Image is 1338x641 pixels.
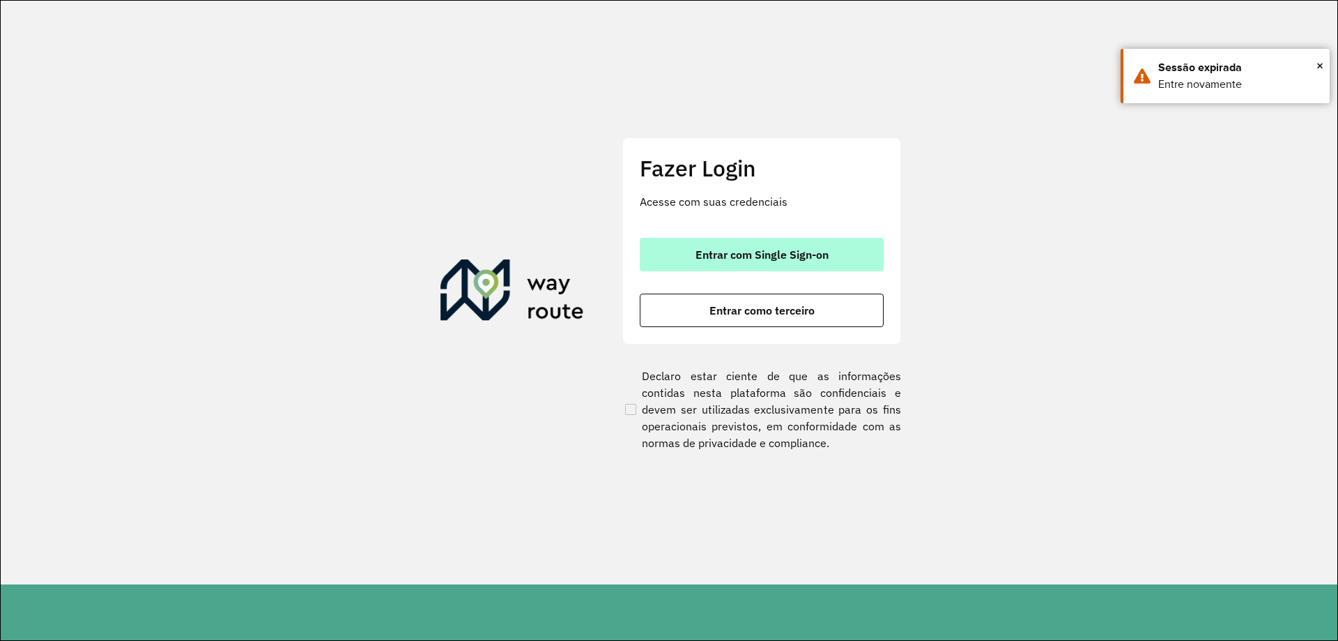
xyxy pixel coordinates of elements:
[640,155,884,181] h2: Fazer Login
[695,249,829,260] span: Entrar com Single Sign-on
[1158,59,1319,76] div: Sessão expirada
[640,294,884,327] button: button
[1158,76,1319,93] div: Entre novamente
[1316,55,1323,76] span: ×
[640,193,884,210] p: Acesse com suas credenciais
[640,238,884,271] button: button
[709,305,815,316] span: Entrar como terceiro
[622,368,901,451] label: Declaro estar ciente de que as informações contidas nesta plataforma são confidenciais e devem se...
[1316,55,1323,76] button: Close
[440,259,584,326] img: Roteirizador AmbevTech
